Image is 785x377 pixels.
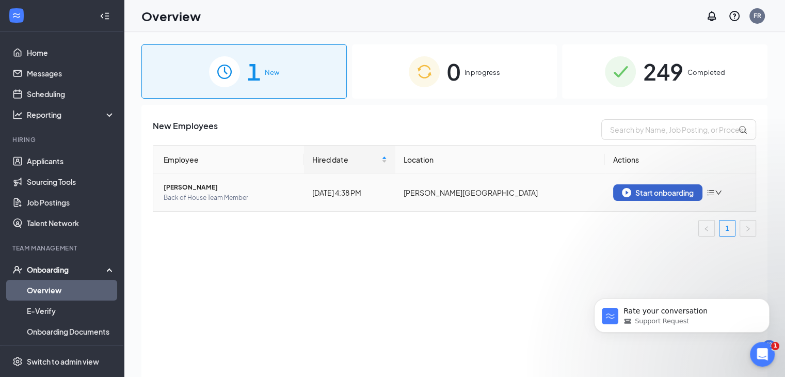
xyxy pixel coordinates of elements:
div: Reporting [27,109,116,120]
th: Location [395,146,605,174]
span: 1 [771,342,779,350]
th: Employee [153,146,304,174]
a: Home [27,42,115,63]
span: [PERSON_NAME] [164,182,296,193]
button: right [740,220,756,237]
a: Onboarding Documents [27,321,115,342]
span: Back of House Team Member [164,193,296,203]
li: Previous Page [698,220,715,237]
li: Next Page [740,220,756,237]
svg: UserCheck [12,264,23,275]
a: Applicants [27,151,115,171]
span: left [703,226,710,232]
div: Team Management [12,244,113,253]
svg: WorkstreamLogo [11,10,22,21]
a: Talent Network [27,213,115,233]
a: Messages [27,63,115,84]
a: Job Postings [27,192,115,213]
a: Overview [27,280,115,301]
h1: Overview [141,7,201,25]
span: right [745,226,751,232]
button: left [698,220,715,237]
svg: QuestionInfo [728,10,741,22]
a: E-Verify [27,301,115,321]
span: 0 [447,54,460,89]
svg: Settings [12,356,23,367]
span: 1 [247,54,261,89]
svg: Collapse [100,11,110,21]
iframe: Intercom notifications message [579,277,785,349]
button: Start onboarding [613,184,702,201]
div: [DATE] 4:38 PM [312,187,387,198]
span: New [265,67,279,77]
td: [PERSON_NAME][GEOGRAPHIC_DATA] [395,174,605,211]
span: Completed [687,67,725,77]
span: In progress [464,67,500,77]
span: 249 [643,54,683,89]
a: Activity log [27,342,115,363]
a: Sourcing Tools [27,171,115,192]
svg: Notifications [706,10,718,22]
iframe: Intercom live chat [750,342,775,367]
span: bars [707,189,715,197]
span: New Employees [153,119,218,140]
div: FR [754,11,761,20]
span: Hired date [312,154,379,165]
input: Search by Name, Job Posting, or Process [601,119,756,140]
a: 1 [719,221,735,236]
a: Scheduling [27,84,115,104]
div: Onboarding [27,264,106,275]
th: Actions [605,146,756,174]
div: Hiring [12,135,113,144]
div: Start onboarding [622,188,694,197]
div: Switch to admin view [27,356,99,367]
svg: Analysis [12,109,23,120]
span: down [715,189,722,196]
